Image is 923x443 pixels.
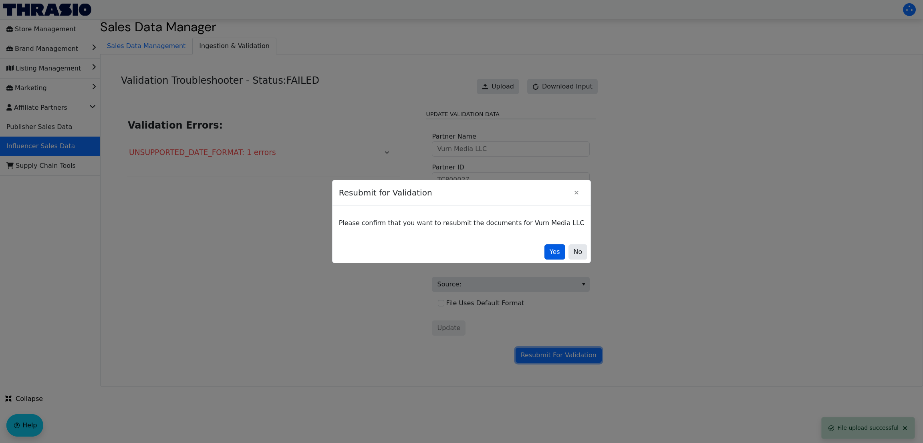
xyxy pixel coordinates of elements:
p: Please confirm that you want to resubmit the documents for Vurn Media LLC [339,218,584,228]
button: Close [569,185,584,200]
span: No [574,247,582,257]
button: Yes [544,244,565,260]
span: Resubmit for Validation [339,183,569,203]
button: No [568,244,588,260]
span: Yes [550,247,560,257]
